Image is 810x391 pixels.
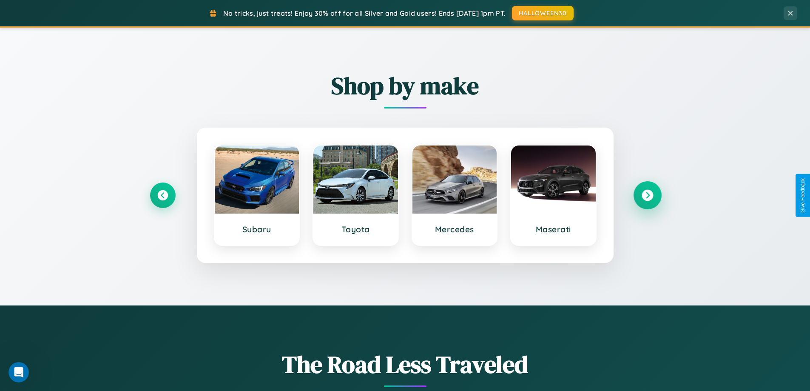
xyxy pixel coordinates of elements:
[9,362,29,382] iframe: Intercom live chat
[322,224,389,234] h3: Toyota
[223,224,291,234] h3: Subaru
[223,9,506,17] span: No tricks, just treats! Enjoy 30% off for all Silver and Gold users! Ends [DATE] 1pm PT.
[520,224,587,234] h3: Maserati
[150,348,660,381] h1: The Road Less Traveled
[800,178,806,213] div: Give Feedback
[150,69,660,102] h2: Shop by make
[421,224,489,234] h3: Mercedes
[512,6,574,20] button: HALLOWEEN30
